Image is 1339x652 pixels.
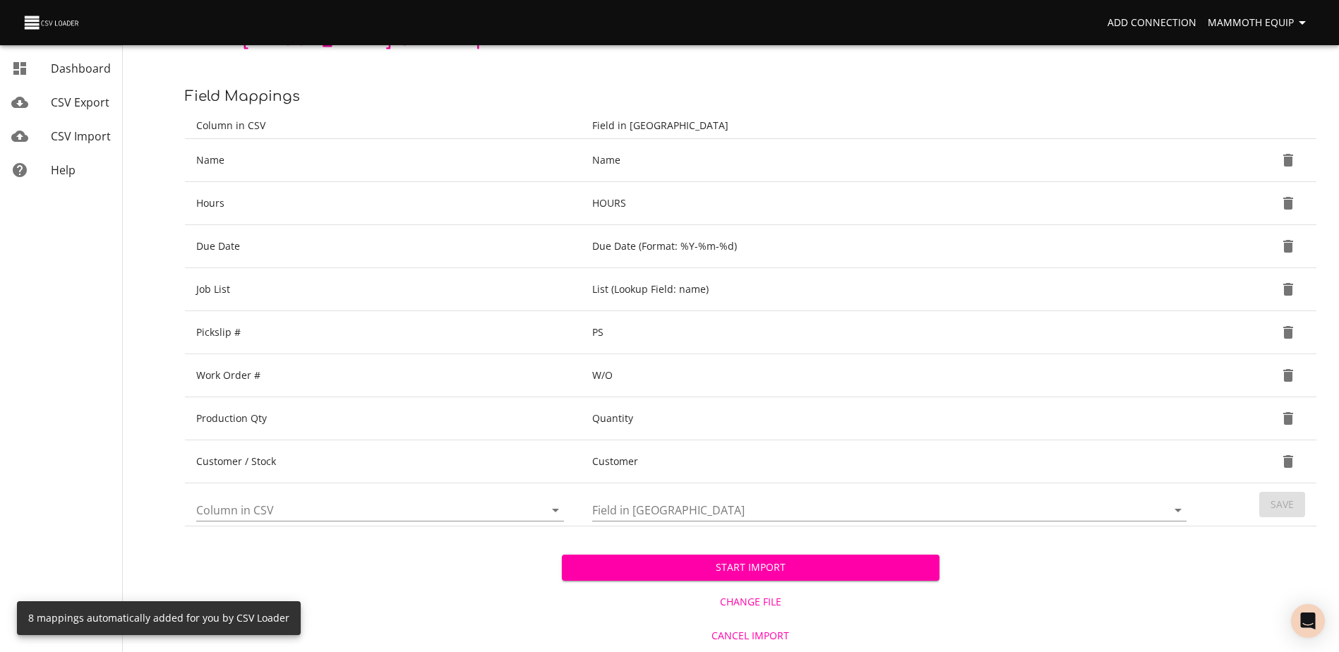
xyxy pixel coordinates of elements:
[581,440,1203,483] td: Customer
[562,589,939,615] button: Change File
[573,559,927,576] span: Start Import
[581,268,1203,311] td: List (Lookup Field: name)
[185,268,581,311] td: Job List
[581,139,1203,182] td: Name
[562,623,939,649] button: Cancel Import
[185,182,581,225] td: Hours
[185,440,581,483] td: Customer / Stock
[1202,10,1316,36] button: Mammoth Equip
[1168,500,1188,520] button: Open
[1271,272,1305,306] button: Delete
[1291,604,1325,638] div: Open Intercom Messenger
[581,182,1203,225] td: HOURS
[1208,14,1311,32] span: Mammoth Equip
[546,500,565,520] button: Open
[581,397,1203,440] td: Quantity
[1271,445,1305,478] button: Delete
[185,354,581,397] td: Work Order #
[562,555,939,581] button: Start Import
[23,13,82,32] img: CSV Loader
[51,61,111,76] span: Dashboard
[185,113,581,139] th: Column in CSV
[1271,315,1305,349] button: Delete
[568,593,933,611] span: Change File
[51,128,111,144] span: CSV Import
[28,605,289,631] div: 8 mappings automatically added for you by CSV Loader
[185,225,581,268] td: Due Date
[581,225,1203,268] td: Due Date (Format: %Y-%m-%d)
[568,627,933,645] span: Cancel Import
[1271,358,1305,392] button: Delete
[1271,402,1305,435] button: Delete
[51,95,109,110] span: CSV Export
[1271,229,1305,263] button: Delete
[1107,14,1196,32] span: Add Connection
[1271,143,1305,177] button: Delete
[581,311,1203,354] td: PS
[1102,10,1202,36] a: Add Connection
[51,162,76,178] span: Help
[581,113,1203,139] th: Field in [GEOGRAPHIC_DATA]
[581,354,1203,397] td: W/O
[185,397,581,440] td: Production Qty
[185,139,581,182] td: Name
[1271,186,1305,220] button: Delete
[185,88,300,104] span: Field Mappings
[185,311,581,354] td: Pickslip #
